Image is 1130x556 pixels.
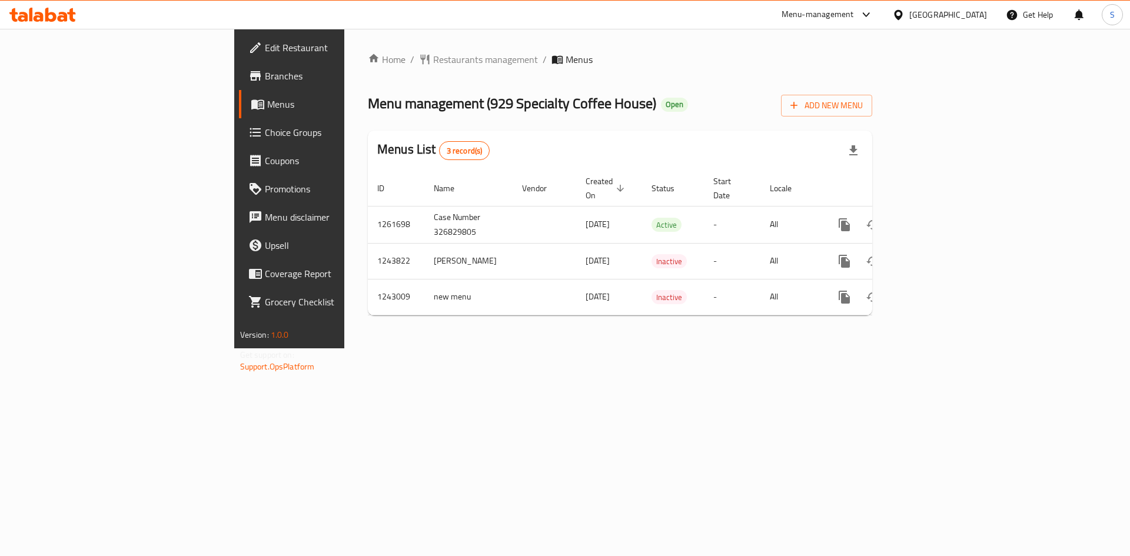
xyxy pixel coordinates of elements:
[265,238,414,252] span: Upsell
[368,52,872,66] nav: breadcrumb
[760,206,821,243] td: All
[239,288,423,316] a: Grocery Checklist
[586,289,610,304] span: [DATE]
[265,154,414,168] span: Coupons
[661,99,688,109] span: Open
[239,62,423,90] a: Branches
[770,181,807,195] span: Locale
[239,147,423,175] a: Coupons
[839,136,868,165] div: Export file
[704,279,760,315] td: -
[239,203,423,231] a: Menu disclaimer
[265,182,414,196] span: Promotions
[239,90,423,118] a: Menus
[830,283,859,311] button: more
[652,255,687,268] span: Inactive
[239,34,423,62] a: Edit Restaurant
[377,181,400,195] span: ID
[265,41,414,55] span: Edit Restaurant
[586,253,610,268] span: [DATE]
[586,174,628,202] span: Created On
[760,279,821,315] td: All
[265,267,414,281] span: Coverage Report
[265,125,414,139] span: Choice Groups
[821,171,953,207] th: Actions
[424,206,513,243] td: Case Number 326829805
[704,243,760,279] td: -
[760,243,821,279] td: All
[781,95,872,116] button: Add New Menu
[368,171,953,315] table: enhanced table
[265,69,414,83] span: Branches
[267,97,414,111] span: Menus
[859,283,887,311] button: Change Status
[782,8,854,22] div: Menu-management
[652,254,687,268] div: Inactive
[368,90,656,116] span: Menu management ( 929 Specialty Coffee House )
[433,52,538,66] span: Restaurants management
[239,259,423,288] a: Coverage Report
[790,98,863,113] span: Add New Menu
[661,98,688,112] div: Open
[265,295,414,309] span: Grocery Checklist
[652,291,687,304] span: Inactive
[859,211,887,239] button: Change Status
[586,217,610,232] span: [DATE]
[1110,8,1115,21] span: S
[652,181,690,195] span: Status
[566,52,593,66] span: Menus
[909,8,987,21] div: [GEOGRAPHIC_DATA]
[239,231,423,259] a: Upsell
[652,290,687,304] div: Inactive
[240,359,315,374] a: Support.OpsPlatform
[704,206,760,243] td: -
[424,243,513,279] td: [PERSON_NAME]
[424,279,513,315] td: new menu
[434,181,470,195] span: Name
[239,118,423,147] a: Choice Groups
[265,210,414,224] span: Menu disclaimer
[830,247,859,275] button: more
[439,141,490,160] div: Total records count
[713,174,746,202] span: Start Date
[859,247,887,275] button: Change Status
[440,145,490,157] span: 3 record(s)
[271,327,289,342] span: 1.0.0
[240,327,269,342] span: Version:
[830,211,859,239] button: more
[239,175,423,203] a: Promotions
[652,218,682,232] span: Active
[240,347,294,362] span: Get support on:
[377,141,490,160] h2: Menus List
[522,181,562,195] span: Vendor
[543,52,547,66] li: /
[419,52,538,66] a: Restaurants management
